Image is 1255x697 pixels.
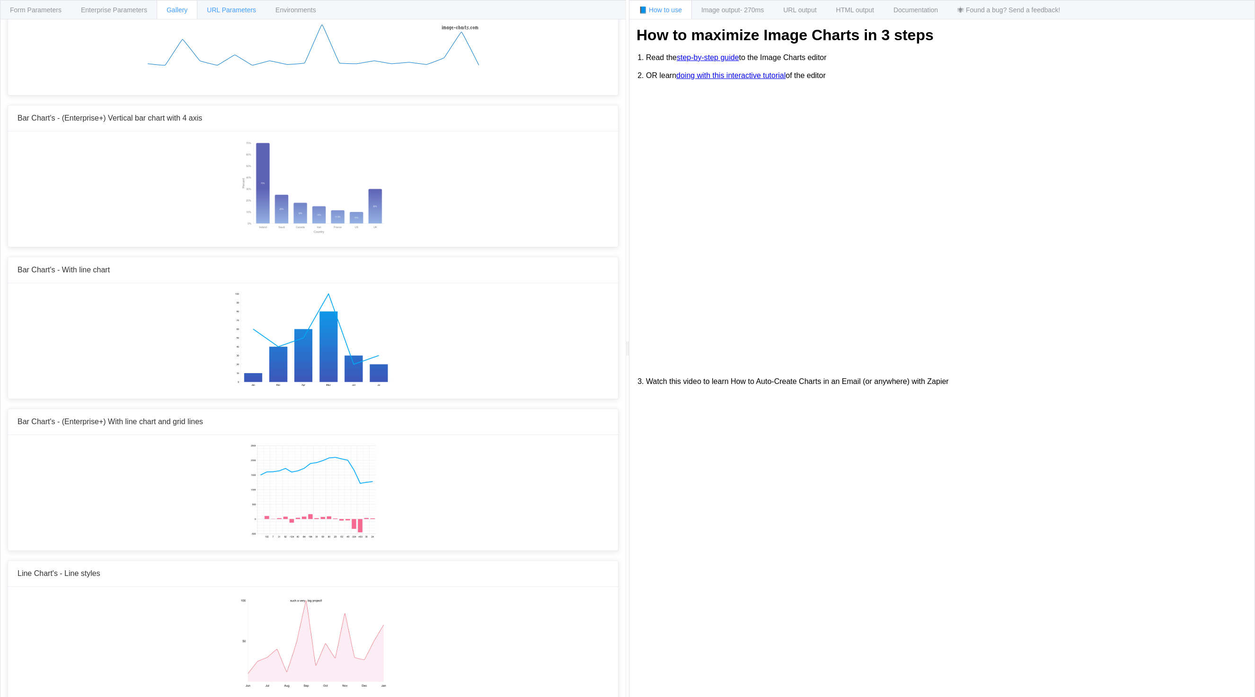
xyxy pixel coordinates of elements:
[639,6,682,14] span: 📘 How to use
[893,6,938,14] span: Documentation
[18,418,203,426] span: Bar Chart's - (Enterprise+) With line chart and grid lines
[239,596,387,691] img: Static chart exemple
[646,373,1247,391] li: Watch this video to learn How to Auto-Create Charts in an Email (or anywhere) with Zapier
[239,141,387,235] img: Static chart exemple
[677,53,739,62] a: step-by-step guide
[10,6,62,14] span: Form Parameters
[676,71,786,80] a: doing with this interactive tutorial
[836,6,874,14] span: HTML output
[646,67,1247,85] li: OR learn of the editor
[148,25,479,84] img: Static chart exemple
[957,6,1060,14] span: 🕷 Found a bug? Send a feedback!
[167,6,187,14] span: Gallery
[18,266,110,274] span: Bar Chart's - With line chart
[701,6,764,14] span: Image output
[207,6,256,14] span: URL Parameters
[81,6,147,14] span: Enterprise Parameters
[234,293,392,387] img: Static chart exemple
[275,6,316,14] span: Environments
[636,26,1247,44] h1: How to maximize Image Charts in 3 steps
[18,114,202,122] span: Bar Chart's - (Enterprise+) Vertical bar chart with 4 axis
[646,49,1247,67] li: Read the to the Image Charts editor
[783,6,816,14] span: URL output
[250,444,376,539] img: Static chart exemple
[740,6,764,14] span: - 270ms
[18,569,100,577] span: Line Chart's - Line styles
